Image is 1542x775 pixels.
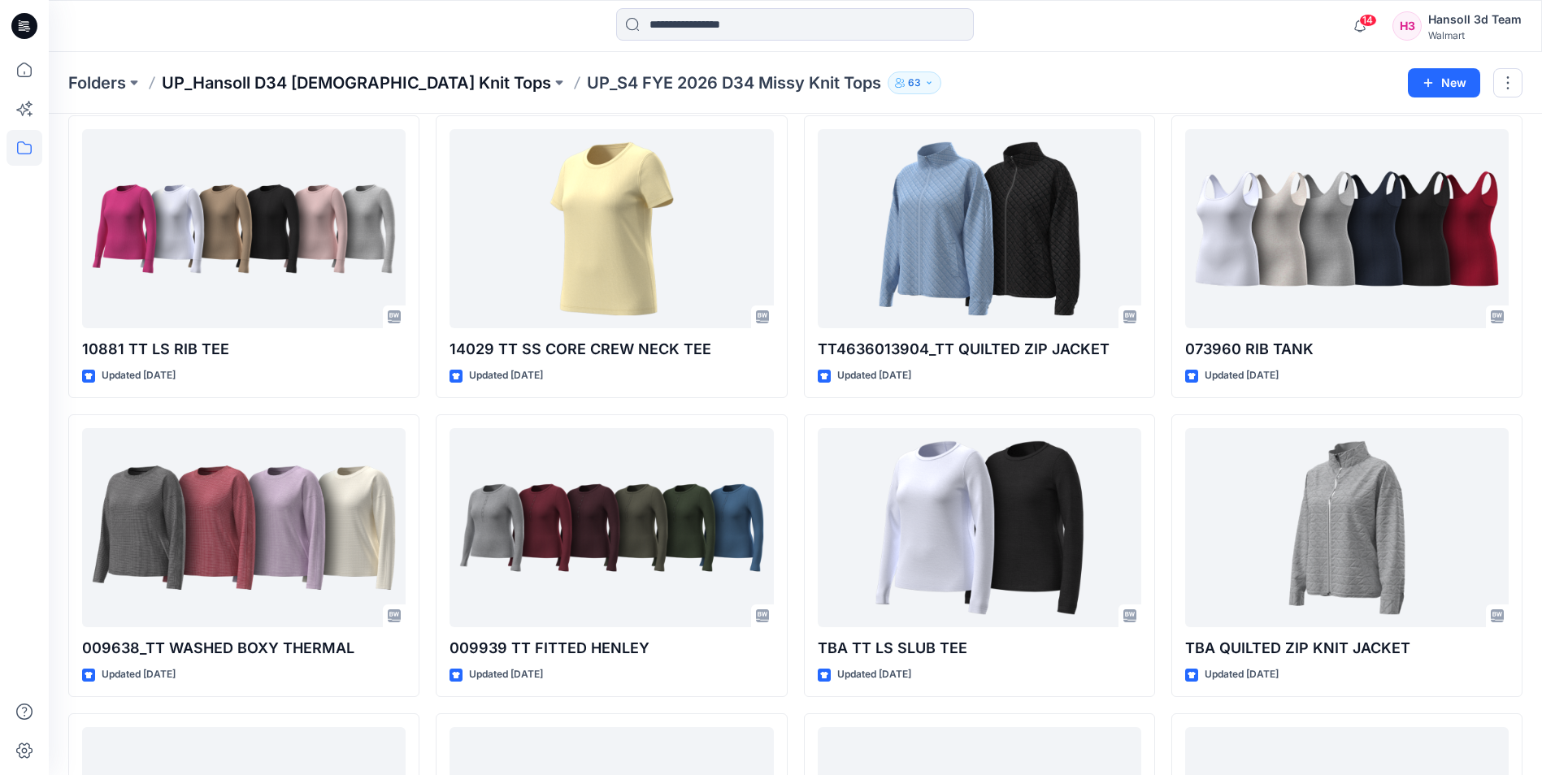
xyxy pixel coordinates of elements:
a: 073960 RIB TANK [1185,129,1509,328]
p: TBA TT LS SLUB TEE [818,637,1141,660]
p: 073960 RIB TANK [1185,338,1509,361]
p: Updated [DATE] [469,666,543,683]
a: UP_Hansoll D34 [DEMOGRAPHIC_DATA] Knit Tops [162,71,551,94]
p: Updated [DATE] [102,367,176,384]
p: 009638_TT WASHED BOXY THERMAL [82,637,406,660]
p: Updated [DATE] [102,666,176,683]
p: UP_S4 FYE 2026 D34 Missy Knit Tops [587,71,881,94]
p: TBA QUILTED ZIP KNIT JACKET [1185,637,1509,660]
div: Walmart [1428,29,1522,41]
a: 10881 TT LS RIB TEE [82,129,406,328]
a: Folders [68,71,126,94]
p: Updated [DATE] [1205,367,1279,384]
button: New [1408,68,1480,97]
a: 009939 TT FITTED HENLEY [450,428,773,627]
a: TBA QUILTED ZIP KNIT JACKET [1185,428,1509,627]
a: TT4636013904_TT QUILTED ZIP JACKET [818,129,1141,328]
p: 63 [908,74,921,92]
div: H3 [1392,11,1422,41]
a: 009638_TT WASHED BOXY THERMAL [82,428,406,627]
a: TBA TT LS SLUB TEE [818,428,1141,627]
p: Updated [DATE] [469,367,543,384]
span: 14 [1359,14,1377,27]
p: 009939 TT FITTED HENLEY [450,637,773,660]
a: 14029 TT SS CORE CREW NECK TEE [450,129,773,328]
p: 10881 TT LS RIB TEE [82,338,406,361]
p: Updated [DATE] [837,367,911,384]
p: Updated [DATE] [837,666,911,683]
div: Hansoll 3d Team [1428,10,1522,29]
p: TT4636013904_TT QUILTED ZIP JACKET [818,338,1141,361]
p: 14029 TT SS CORE CREW NECK TEE [450,338,773,361]
p: Updated [DATE] [1205,666,1279,683]
button: 63 [888,71,941,94]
